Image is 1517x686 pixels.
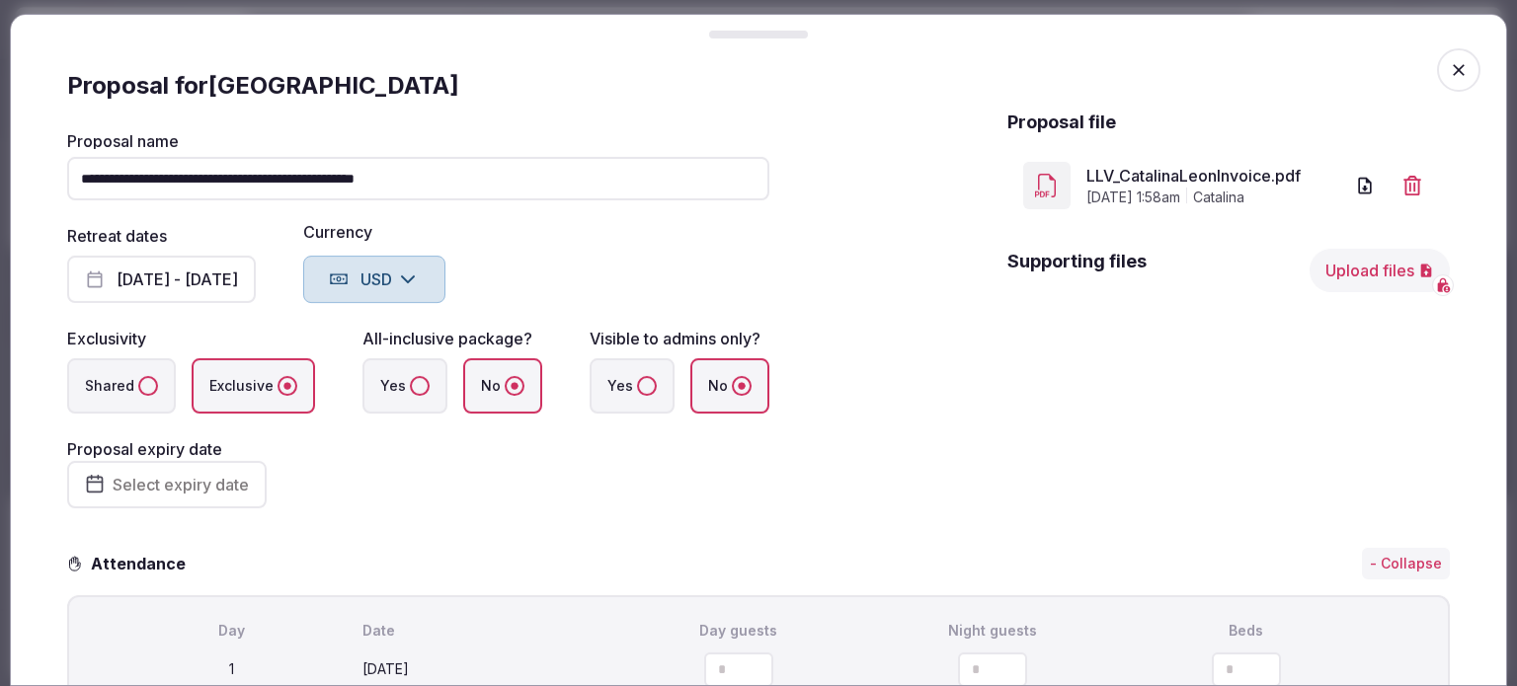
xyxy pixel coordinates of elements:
[1310,249,1450,292] button: Upload files
[109,621,355,641] div: Day
[410,376,430,396] button: Yes
[616,621,862,641] div: Day guests
[1123,621,1369,641] div: Beds
[1193,188,1244,207] span: Catalina
[113,475,249,495] span: Select expiry date
[192,358,315,414] label: Exclusive
[83,552,201,575] h3: Attendance
[109,659,355,679] div: 1
[1086,164,1343,188] a: LLV_CatalinaLeonInvoice.pdf
[1362,548,1450,579] button: - Collapse
[138,376,158,396] button: Shared
[67,358,176,414] label: Shared
[690,358,769,414] label: No
[1086,188,1180,207] span: [DATE] 1:58am
[362,329,532,348] label: All-inclusive package?
[67,226,167,246] label: Retreat dates
[67,133,769,149] label: Proposal name
[362,621,608,641] div: Date
[637,376,657,396] button: Yes
[732,376,752,396] button: No
[1007,249,1147,292] h2: Supporting files
[67,439,222,459] label: Proposal expiry date
[303,224,445,240] label: Currency
[67,329,146,348] label: Exclusivity
[590,358,675,414] label: Yes
[590,329,760,348] label: Visible to admins only?
[278,376,297,396] button: Exclusive
[869,621,1115,641] div: Night guests
[67,70,1450,102] div: Proposal for [GEOGRAPHIC_DATA]
[362,358,447,414] label: Yes
[463,358,542,414] label: No
[1007,110,1116,134] h2: Proposal file
[67,256,256,303] button: [DATE] - [DATE]
[505,376,524,396] button: No
[362,659,608,679] div: [DATE]
[67,461,267,508] button: Select expiry date
[303,256,445,303] button: USD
